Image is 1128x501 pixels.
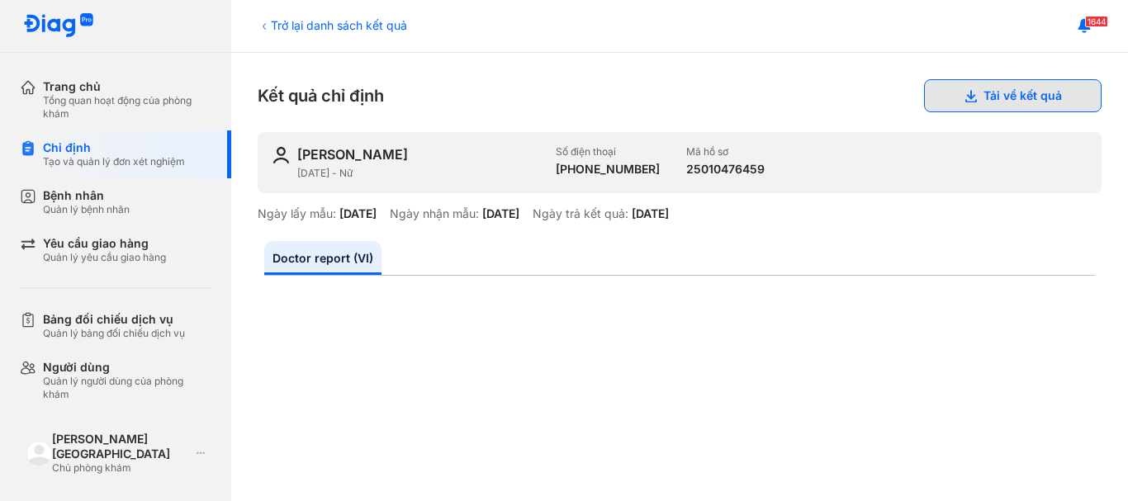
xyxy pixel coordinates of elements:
div: Chủ phòng khám [52,461,190,475]
div: [DATE] [482,206,519,221]
div: Tổng quan hoạt động của phòng khám [43,94,211,121]
div: Ngày nhận mẫu: [390,206,479,221]
div: Bệnh nhân [43,188,130,203]
div: Người dùng [43,360,211,375]
img: logo [23,13,94,39]
div: Trang chủ [43,79,211,94]
div: [DATE] - Nữ [297,167,543,180]
div: Tạo và quản lý đơn xét nghiệm [43,155,185,168]
div: Quản lý người dùng của phòng khám [43,375,211,401]
div: Chỉ định [43,140,185,155]
div: [PHONE_NUMBER] [556,162,660,177]
a: Doctor report (VI) [264,241,382,275]
div: 25010476459 [686,162,765,177]
div: Số điện thoại [556,145,660,158]
div: Bảng đối chiếu dịch vụ [43,312,185,327]
div: Mã hồ sơ [686,145,765,158]
div: Yêu cầu giao hàng [43,236,166,251]
div: Quản lý bảng đối chiếu dịch vụ [43,327,185,340]
div: [DATE] [632,206,669,221]
div: Trở lại danh sách kết quả [258,17,407,34]
img: user-icon [271,145,291,165]
div: Ngày trả kết quả: [533,206,628,221]
div: [PERSON_NAME] [297,145,408,163]
span: 1644 [1085,16,1108,27]
div: Kết quả chỉ định [258,79,1102,112]
div: Quản lý bệnh nhân [43,203,130,216]
div: Quản lý yêu cầu giao hàng [43,251,166,264]
div: [PERSON_NAME][GEOGRAPHIC_DATA] [52,432,190,461]
div: Ngày lấy mẫu: [258,206,336,221]
div: [DATE] [339,206,377,221]
button: Tải về kết quả [924,79,1102,112]
img: logo [26,441,52,466]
